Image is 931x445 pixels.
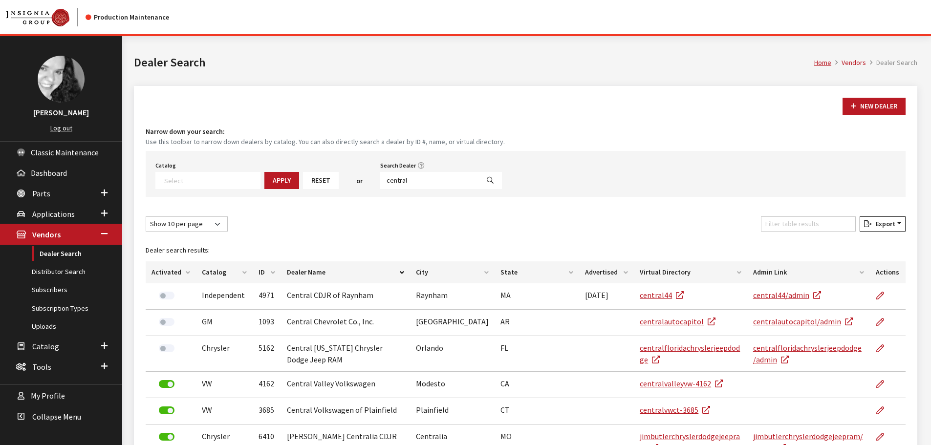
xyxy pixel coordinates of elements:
[32,412,81,422] span: Collapse Menu
[814,58,831,67] a: Home
[870,261,906,283] th: Actions
[32,189,50,198] span: Parts
[164,176,260,185] textarea: Search
[495,336,579,372] td: FL
[876,372,892,396] a: Edit Dealer
[196,336,253,372] td: Chrysler
[866,58,917,68] li: Dealer Search
[640,405,710,415] a: centralvwct-3685
[761,216,856,232] input: Filter table results
[640,290,684,300] a: central44
[753,290,821,300] a: central44/admin
[281,283,410,310] td: Central CDJR of Raynham
[159,380,174,388] label: Deactivate Dealer
[281,310,410,336] td: Central Chevrolet Co., Inc.
[146,261,196,283] th: Activated: activate to sort column ascending
[159,344,174,352] label: Activate Dealer
[872,219,895,228] span: Export
[31,148,99,157] span: Classic Maintenance
[159,292,174,299] label: Activate Dealer
[32,341,59,351] span: Catalog
[876,310,892,334] a: Edit Dealer
[264,172,299,189] button: Apply
[753,317,853,326] a: centralautocapitol/admin
[38,56,85,103] img: Khrystal Dorton
[747,261,870,283] th: Admin Link: activate to sort column ascending
[31,391,65,401] span: My Profile
[196,283,253,310] td: Independent
[640,317,715,326] a: centralautocapitol
[831,58,866,68] li: Vendors
[281,372,410,398] td: Central Valley Volkswagen
[410,283,495,310] td: Raynham
[159,433,174,441] label: Deactivate Dealer
[495,310,579,336] td: AR
[640,379,723,388] a: centralvalleyvw-4162
[495,398,579,424] td: CT
[253,261,281,283] th: ID: activate to sort column ascending
[380,161,416,170] label: Search Dealer
[6,8,86,26] a: Insignia Group logo
[860,216,906,232] button: Export
[380,172,479,189] input: Search
[253,336,281,372] td: 5162
[155,161,176,170] label: Catalog
[196,261,253,283] th: Catalog: activate to sort column ascending
[196,310,253,336] td: GM
[640,343,740,364] a: centralfloridachryslerjeepdodge
[478,172,502,189] button: Search
[281,261,410,283] th: Dealer Name: activate to sort column descending
[159,406,174,414] label: Deactivate Dealer
[86,12,169,22] div: Production Maintenance
[32,230,61,240] span: Vendors
[146,239,906,261] caption: Dealer search results:
[196,372,253,398] td: VW
[6,9,69,26] img: Catalog Maintenance
[10,106,112,118] h3: [PERSON_NAME]
[281,336,410,372] td: Central [US_STATE] Chrysler Dodge Jeep RAM
[303,172,339,189] button: Reset
[356,176,363,186] span: or
[281,398,410,424] td: Central Volkswagen of Plainfield
[146,127,906,137] h4: Narrow down your search:
[253,372,281,398] td: 4162
[876,398,892,423] a: Edit Dealer
[31,168,67,178] span: Dashboard
[253,398,281,424] td: 3685
[876,336,892,360] a: Edit Dealer
[155,172,260,189] span: Select
[410,372,495,398] td: Modesto
[495,283,579,310] td: MA
[32,209,75,219] span: Applications
[253,283,281,310] td: 4971
[410,336,495,372] td: Orlando
[410,261,495,283] th: City: activate to sort column ascending
[579,283,634,310] td: [DATE]
[134,54,814,71] h1: Dealer Search
[634,261,747,283] th: Virtual Directory: activate to sort column ascending
[579,261,634,283] th: Advertised: activate to sort column ascending
[410,398,495,424] td: Plainfield
[876,283,892,308] a: Edit Dealer
[410,310,495,336] td: [GEOGRAPHIC_DATA]
[253,310,281,336] td: 1093
[753,343,862,364] a: centralfloridachryslerjeepdodge/admin
[495,261,579,283] th: State: activate to sort column ascending
[843,98,906,115] button: New Dealer
[495,372,579,398] td: CA
[146,137,906,147] small: Use this toolbar to narrow down dealers by catalog. You can also directly search a dealer by ID #...
[159,318,174,326] label: Activate Dealer
[196,398,253,424] td: VW
[50,124,72,132] a: Log out
[32,362,51,372] span: Tools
